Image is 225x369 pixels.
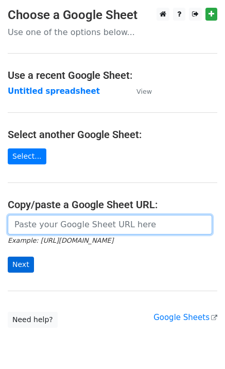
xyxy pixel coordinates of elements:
[8,69,217,81] h4: Use a recent Google Sheet:
[136,88,152,95] small: View
[8,215,212,234] input: Paste your Google Sheet URL here
[126,87,152,96] a: View
[8,257,34,273] input: Next
[174,320,225,369] iframe: Chat Widget
[8,198,217,211] h4: Copy/paste a Google Sheet URL:
[8,128,217,141] h4: Select another Google Sheet:
[8,87,100,96] a: Untitled spreadsheet
[8,27,217,38] p: Use one of the options below...
[8,8,217,23] h3: Choose a Google Sheet
[8,312,58,328] a: Need help?
[8,237,113,244] small: Example: [URL][DOMAIN_NAME]
[8,148,46,164] a: Select...
[153,313,217,322] a: Google Sheets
